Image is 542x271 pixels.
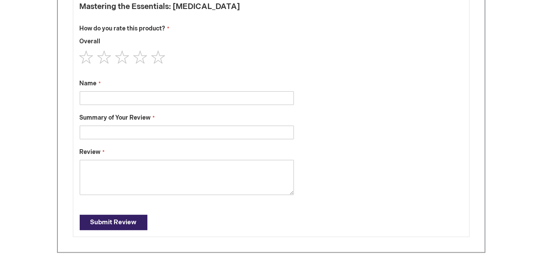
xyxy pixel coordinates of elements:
span: Name [80,80,97,87]
span: Summary of Your Review [80,114,151,121]
span: Overall [80,38,101,45]
span: Review [80,148,101,156]
span: How do you rate this product? [80,25,165,32]
span: Submit Review [90,218,137,226]
strong: Mastering the Essentials: [MEDICAL_DATA] [80,2,294,12]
